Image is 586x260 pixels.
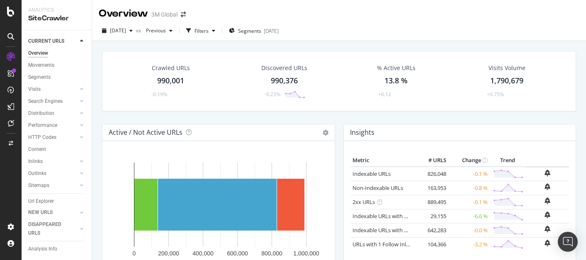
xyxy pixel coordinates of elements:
div: SiteCrawler [28,14,85,23]
span: 2025 Sep. 14th [110,27,126,34]
th: # URLS [415,154,448,167]
div: Content [28,145,46,154]
a: Analysis Info [28,245,86,253]
a: NEW URLS [28,208,78,217]
a: Inlinks [28,157,78,166]
a: HTTP Codes [28,133,78,142]
a: Non-Indexable URLs [353,184,403,192]
div: Performance [28,121,57,130]
div: bell-plus [545,211,550,218]
div: bell-plus [545,183,550,190]
th: Change [448,154,490,167]
td: 889,495 [415,195,448,209]
a: Content [28,145,86,154]
div: Open Intercom Messenger [558,232,578,252]
div: arrow-right-arrow-left [181,12,186,17]
div: Inlinks [28,157,43,166]
div: CURRENT URLS [28,37,64,46]
div: bell-plus [545,226,550,232]
div: 3M Global [151,10,178,19]
span: vs [136,27,143,34]
div: bell-plus [545,240,550,246]
a: Outlinks [28,169,78,178]
div: DISAPPEARED URLS [28,220,70,238]
div: Visits Volume [489,64,525,72]
div: Overview [28,49,48,58]
td: -0.0 % [448,223,490,237]
button: Segments[DATE] [226,24,282,37]
div: -0.23% [265,91,280,98]
div: +0.12 [378,91,391,98]
span: Segments [238,27,261,34]
text: 1,000,000 [293,250,319,257]
a: Indexable URLs with Bad Description [353,226,443,234]
div: Crawled URLs [152,64,190,72]
div: 1,790,679 [490,75,523,86]
div: bell-plus [545,197,550,204]
div: Distribution [28,109,54,118]
div: Analytics [28,7,85,14]
div: Discovered URLs [261,64,307,72]
a: Indexable URLs [353,170,391,177]
div: NEW URLS [28,208,53,217]
div: HTTP Codes [28,133,56,142]
text: 400,000 [192,250,214,257]
div: [DATE] [264,27,279,34]
a: Sitemaps [28,181,78,190]
text: 200,000 [158,250,179,257]
td: 642,283 [415,223,448,237]
a: Performance [28,121,78,130]
td: -3.2 % [448,237,490,251]
h4: Insights [350,127,374,138]
th: Metric [350,154,416,167]
div: Visits [28,85,41,94]
a: Segments [28,73,86,82]
div: +0.75% [487,91,504,98]
div: Sitemaps [28,181,49,190]
a: Distribution [28,109,78,118]
a: Search Engines [28,97,78,106]
i: Options [323,130,328,136]
text: 0 [133,250,136,257]
div: Search Engines [28,97,63,106]
td: -0.1 % [448,195,490,209]
td: -0.8 % [448,181,490,195]
text: 600,000 [227,250,248,257]
th: Trend [490,154,525,167]
button: Previous [143,24,176,37]
div: Movements [28,61,54,70]
div: bell-plus [545,170,550,176]
a: Visits [28,85,78,94]
a: Overview [28,49,86,58]
a: CURRENT URLS [28,37,78,46]
div: Segments [28,73,51,82]
h4: Active / Not Active URLs [109,127,182,138]
div: Analysis Info [28,245,57,253]
div: Outlinks [28,169,46,178]
div: Overview [99,7,148,21]
span: Previous [143,27,166,34]
a: Url Explorer [28,197,86,206]
div: 990,001 [157,75,184,86]
a: DISAPPEARED URLS [28,220,78,238]
button: Filters [183,24,219,37]
div: 990,376 [271,75,298,86]
div: -0.19% [151,91,167,98]
text: 800,000 [261,250,282,257]
div: 13.8 % [384,75,408,86]
a: Movements [28,61,86,70]
a: Indexable URLs with Bad H1 [353,212,422,220]
div: % Active URLs [377,64,416,72]
td: -6.6 % [448,209,490,223]
div: Filters [195,27,209,34]
td: -0.1 % [448,167,490,181]
td: 29,155 [415,209,448,223]
td: 163,953 [415,181,448,195]
td: 826,048 [415,167,448,181]
td: 104,366 [415,237,448,251]
a: 2xx URLs [353,198,375,206]
a: URLs with 1 Follow Inlink [353,241,413,248]
div: Url Explorer [28,197,54,206]
button: [DATE] [99,24,136,37]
